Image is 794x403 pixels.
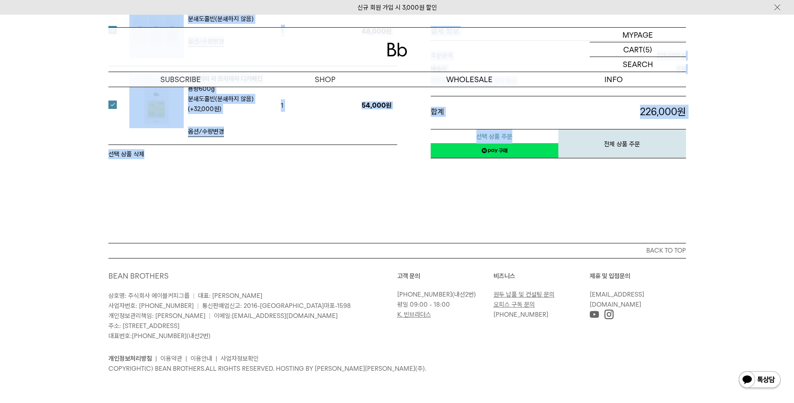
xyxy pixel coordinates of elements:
button: 선택 상품 삭제 [108,149,144,159]
button: 전체 상품 주문 [558,129,686,158]
span: 옵션/수량변경 [188,128,224,135]
p: 원 [542,105,686,119]
p: (5) [643,42,652,57]
b: 홀빈(분쇄하지 않음) [204,95,254,103]
li: | [185,354,187,364]
p: INFO [542,72,686,87]
a: 신규 회원 가입 시 3,000원 할인 [357,4,437,11]
span: | [209,312,211,320]
span: 대표: [PERSON_NAME] [198,292,262,300]
a: SUBSCRIBE [108,72,253,87]
p: 비즈니스 [493,271,590,281]
li: | [155,354,157,364]
span: | [193,292,195,300]
a: [PHONE_NUMBER] [397,291,452,298]
a: MYPAGE [590,28,686,42]
p: 고객 문의 [397,271,493,281]
strong: (+32,000원) [188,105,221,113]
p: 분쇄도 [188,94,272,114]
p: COPYRIGHT(C) BEAN BROTHERS. ALL RIGHTS RESERVED. HOSTING BY [PERSON_NAME][PERSON_NAME](주). [108,364,686,374]
span: 대표번호: (내선2번) [108,332,211,340]
p: 용량 [188,84,272,94]
dt: 합계 [431,105,542,119]
a: K. 빈브라더스 [397,311,431,318]
a: 사업자정보확인 [221,355,259,362]
a: 오피스 구독 문의 [493,301,535,308]
a: 이용약관 [160,355,182,362]
p: 평일 09:00 - 18:00 [397,300,489,310]
img: 카카오톡 채널 1:1 채팅 버튼 [738,370,781,390]
a: [EMAIL_ADDRESS][DOMAIN_NAME] [590,291,644,308]
span: 상호명: 주식회사 에이블커피그룹 [108,292,190,300]
li: | [216,354,217,364]
img: 콜롬비아 라 프라데라 디카페인 [129,74,184,128]
a: SHOP [253,72,397,87]
a: 옵션/수량변경 [188,127,224,137]
p: 제휴 및 입점문의 [590,271,686,281]
a: 새창 [431,143,558,158]
span: 주소: [STREET_ADDRESS] [108,322,180,330]
span: 이메일: [214,312,338,320]
p: (내선2번) [397,289,489,300]
span: 1 [276,99,288,112]
p: SEARCH [623,57,653,72]
p: WHOLESALE [397,72,542,87]
a: 원두 납품 및 컨설팅 문의 [493,291,555,298]
p: 54,000원 [357,101,397,109]
button: BACK TO TOP [108,243,686,258]
a: 개인정보처리방침 [108,355,152,362]
span: 사업자번호: [PHONE_NUMBER] [108,302,194,310]
b: 600g [199,85,215,93]
button: 선택 상품 주문 [431,129,558,144]
img: 로고 [387,43,407,57]
p: MYPAGE [622,28,653,42]
p: CART [623,42,643,57]
a: 이용안내 [190,355,212,362]
span: 통신판매업신고: 2016-[GEOGRAPHIC_DATA]마포-1598 [202,302,351,310]
a: [PHONE_NUMBER] [493,311,548,318]
a: BEAN BROTHERS [108,271,169,280]
span: 226,000 [640,106,677,118]
span: 개인정보관리책임: [PERSON_NAME] [108,312,206,320]
span: | [197,302,199,310]
a: [PHONE_NUMBER] [132,332,187,340]
a: [EMAIL_ADDRESS][DOMAIN_NAME] [232,312,338,320]
a: CART (5) [590,42,686,57]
